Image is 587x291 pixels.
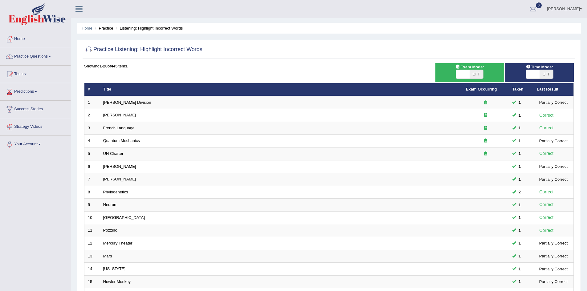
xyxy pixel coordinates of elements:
div: Partially Correct [537,99,570,106]
div: Correct [537,188,556,196]
li: Practice [93,25,113,31]
td: 13 [84,250,100,263]
a: Howler Monkey [103,279,131,284]
a: Pozzino [103,228,117,232]
span: Time Mode: [524,64,556,70]
span: You can still take this question [516,125,523,131]
td: 2 [84,109,100,122]
div: Exam occurring question [466,151,505,157]
td: 6 [84,160,100,173]
a: Quantum Mechanics [103,138,140,143]
a: [GEOGRAPHIC_DATA] [103,215,145,220]
span: You can still take this question [516,176,523,183]
span: You can still take this question [516,278,523,285]
div: Exam occurring question [466,112,505,118]
div: Partially Correct [537,163,570,170]
b: 445 [111,64,118,68]
td: 1 [84,96,100,109]
td: 8 [84,186,100,199]
td: 7 [84,173,100,186]
a: Predictions [0,83,71,99]
td: 9 [84,199,100,212]
a: UN Charter [103,151,124,156]
th: Title [100,83,463,96]
span: You can still take this question [516,150,523,157]
span: You can still take this question [516,227,523,234]
span: 0 [536,2,542,8]
a: French Language [103,126,135,130]
div: Exam occurring question [466,100,505,106]
td: 11 [84,224,100,237]
a: Mars [103,254,112,258]
span: You can still take this question [516,202,523,208]
span: You can still take this question [516,138,523,144]
span: You can still take this question [516,214,523,221]
a: Phylogenetics [103,190,128,194]
span: OFF [470,70,483,79]
td: 5 [84,148,100,160]
div: Partially Correct [537,176,570,183]
a: Exam Occurring [466,87,497,91]
td: 10 [84,211,100,224]
div: Partially Correct [537,253,570,259]
div: Exam occurring question [466,138,505,144]
a: Home [0,30,71,46]
td: 12 [84,237,100,250]
td: 3 [84,122,100,135]
div: Partially Correct [537,138,570,144]
span: You can still take this question [516,240,523,246]
a: Tests [0,66,71,81]
h2: Practice Listening: Highlight Incorrect Words [84,45,202,54]
a: Home [82,26,92,30]
a: [US_STATE] [103,266,125,271]
div: Correct [537,201,556,208]
div: Partially Correct [537,240,570,246]
a: Your Account [0,136,71,151]
a: Success Stories [0,101,71,116]
span: Exam Mode: [453,64,486,70]
span: You can still take this question [516,189,523,195]
span: You can still take this question [516,163,523,170]
b: 1-20 [100,64,108,68]
div: Correct [537,150,556,157]
a: Practice Questions [0,48,71,63]
th: Taken [509,83,533,96]
div: Correct [537,124,556,131]
div: Partially Correct [537,278,570,285]
a: [PERSON_NAME] [103,164,136,169]
td: 15 [84,275,100,288]
span: You can still take this question [516,253,523,259]
td: 14 [84,263,100,276]
div: Showing of items. [84,63,574,69]
th: # [84,83,100,96]
div: Partially Correct [537,266,570,272]
a: [PERSON_NAME] [103,177,136,181]
td: 4 [84,135,100,148]
span: OFF [540,70,553,79]
a: [PERSON_NAME] Division [103,100,151,105]
a: [PERSON_NAME] [103,113,136,117]
a: Mercury Theater [103,241,132,245]
div: Exam occurring question [466,125,505,131]
div: Correct [537,112,556,119]
span: You can still take this question [516,266,523,272]
span: You can still take this question [516,99,523,106]
a: Neuron [103,202,116,207]
span: You can still take this question [516,112,523,119]
div: Correct [537,227,556,234]
th: Last Result [533,83,574,96]
div: Show exams occurring in exams [435,63,504,82]
a: Strategy Videos [0,118,71,134]
div: Correct [537,214,556,221]
li: Listening: Highlight Incorrect Words [114,25,183,31]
